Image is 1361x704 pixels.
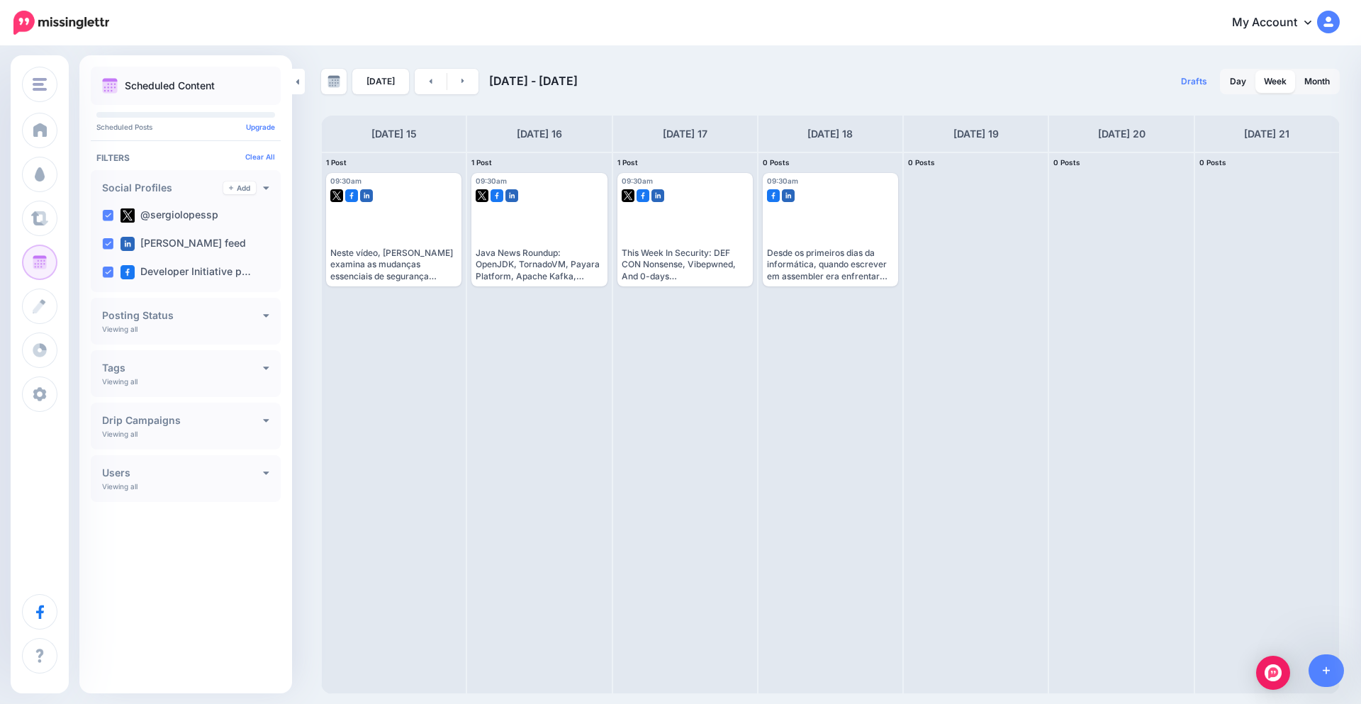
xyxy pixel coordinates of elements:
h4: [DATE] 20 [1098,125,1146,143]
h4: Posting Status [102,311,263,320]
img: linkedin-square.png [505,189,518,202]
img: twitter-square.png [476,189,488,202]
a: Drafts [1172,69,1216,94]
span: [DATE] - [DATE] [489,74,578,88]
img: linkedin-square.png [121,237,135,251]
span: 0 Posts [1199,158,1226,167]
a: [DATE] [352,69,409,94]
div: Java News Roundup: OpenJDK, TornadoVM, Payara Platform, Apache Kafka, Grails, Micronaut [URL][DOM... [476,247,603,282]
span: 09:30am [767,177,798,185]
span: 1 Post [471,158,492,167]
h4: Users [102,468,263,478]
p: Viewing all [102,430,138,438]
img: facebook-square.png [491,189,503,202]
span: 0 Posts [908,158,935,167]
img: facebook-square.png [767,189,780,202]
h4: Social Profiles [102,183,223,193]
img: twitter-square.png [330,189,343,202]
span: Drafts [1181,77,1207,86]
img: linkedin-square.png [360,189,373,202]
p: Viewing all [102,482,138,491]
h4: Tags [102,363,263,373]
span: 1 Post [617,158,638,167]
a: Week [1255,70,1295,93]
img: Missinglettr [13,11,109,35]
h4: [DATE] 17 [663,125,707,143]
a: Clear All [245,152,275,161]
span: 09:30am [476,177,507,185]
label: [PERSON_NAME] feed [121,237,246,251]
img: menu.png [33,78,47,91]
h4: [DATE] 15 [371,125,417,143]
a: Day [1221,70,1255,93]
h4: Drip Campaigns [102,415,263,425]
img: calendar.png [102,78,118,94]
a: My Account [1218,6,1340,40]
p: Scheduled Content [125,81,215,91]
h4: [DATE] 18 [807,125,853,143]
img: facebook-square.png [345,189,358,202]
a: Upgrade [246,123,275,131]
img: linkedin-square.png [651,189,664,202]
div: Open Intercom Messenger [1256,656,1290,690]
h4: [DATE] 19 [953,125,999,143]
span: 09:30am [622,177,653,185]
a: Add [223,181,256,194]
h4: [DATE] 16 [517,125,562,143]
img: calendar-grey-darker.png [327,75,340,88]
p: Viewing all [102,325,138,333]
h4: [DATE] 21 [1244,125,1289,143]
span: 0 Posts [1053,158,1080,167]
div: Neste vídeo, [PERSON_NAME] examina as mudanças essenciais de segurança introduzidas após o JDK 21... [330,247,457,282]
label: @sergiolopessp [121,208,218,223]
img: facebook-square.png [637,189,649,202]
p: Scheduled Posts [96,123,275,130]
span: 0 Posts [763,158,790,167]
div: This Week In Security: DEF CON Nonsense, Vibepwned, And 0-days [URL][DOMAIN_NAME] [622,247,749,282]
h4: Filters [96,152,275,163]
img: twitter-square.png [121,208,135,223]
span: 09:30am [330,177,362,185]
img: twitter-square.png [622,189,634,202]
img: linkedin-square.png [782,189,795,202]
p: Viewing all [102,377,138,386]
img: facebook-square.png [121,265,135,279]
a: Month [1296,70,1338,93]
label: Developer Initiative p… [121,265,251,279]
span: 1 Post [326,158,347,167]
div: Desde os primeiros dias da informática, quando escrever em assembler era enfrentar cada bit indiv... [767,247,894,282]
